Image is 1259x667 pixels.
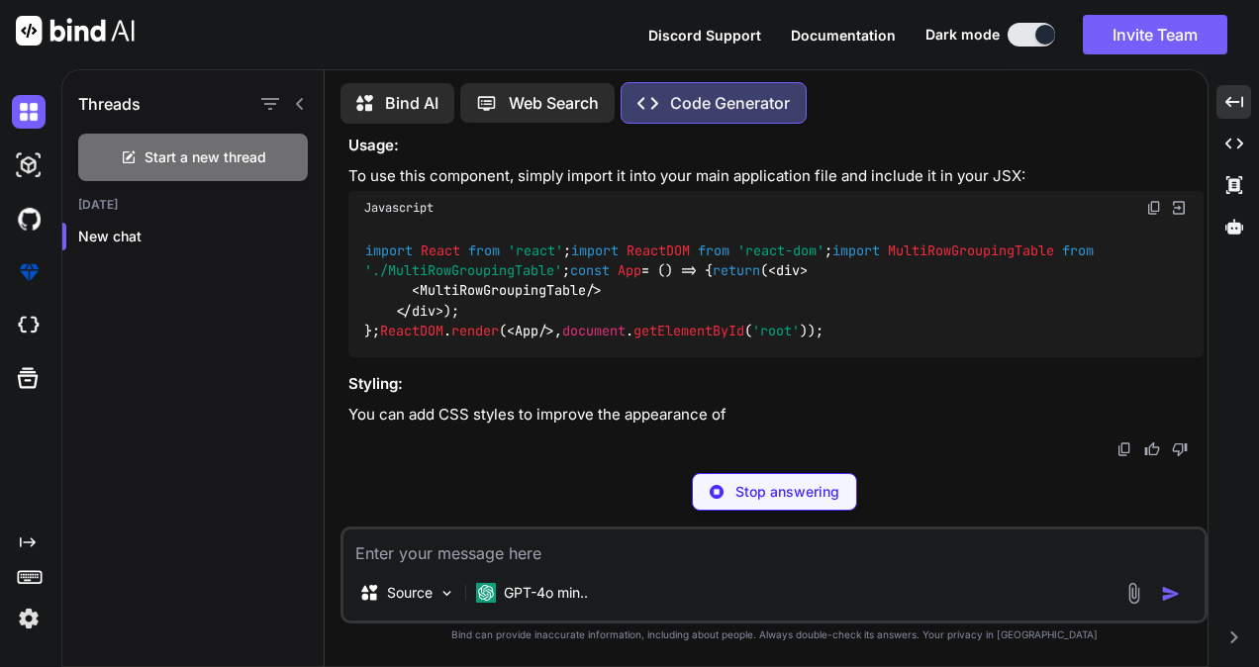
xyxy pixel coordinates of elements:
[509,91,599,115] p: Web Search
[768,261,808,279] span: < >
[78,92,141,116] h1: Threads
[888,241,1054,259] span: MultiRowGroupingTable
[570,261,610,279] span: const
[832,241,880,259] span: import
[364,240,1102,341] code: ; ; ; = ( ) => { ( ); }; . ( , . ( ));
[1172,441,1188,457] img: dislike
[62,197,324,213] h2: [DATE]
[396,302,443,320] span: </ >
[713,261,760,279] span: return
[12,255,46,289] img: premium
[385,91,438,115] p: Bind AI
[1083,15,1227,54] button: Invite Team
[1144,441,1160,457] img: like
[627,241,690,259] span: ReactDOM
[380,323,443,340] span: ReactDOM
[776,261,800,279] span: div
[348,165,1204,188] p: To use this component, simply import it into your main application file and include it in your JSX:
[1116,441,1132,457] img: copy
[364,200,434,216] span: Javascript
[364,261,562,279] span: './MultiRowGroupingTable'
[507,323,554,340] span: < />
[420,282,586,300] span: MultiRowGroupingTable
[12,309,46,342] img: cloudideIcon
[12,148,46,182] img: darkAi-studio
[387,583,433,603] p: Source
[340,627,1208,642] p: Bind can provide inaccurate information, including about people. Always double-check its answers....
[515,323,538,340] span: App
[562,323,626,340] span: document
[1161,584,1181,604] img: icon
[451,323,499,340] span: render
[16,16,135,46] img: Bind AI
[508,241,563,259] span: 'react'
[618,261,641,279] span: App
[791,25,896,46] button: Documentation
[670,91,790,115] p: Code Generator
[12,95,46,129] img: darkChat
[476,583,496,603] img: GPT-4o mini
[1146,200,1162,216] img: copy
[925,25,1000,45] span: Dark mode
[791,27,896,44] span: Documentation
[438,585,455,602] img: Pick Models
[78,227,324,246] p: New chat
[365,241,413,259] span: import
[421,241,460,259] span: React
[1062,241,1094,259] span: from
[648,25,761,46] button: Discord Support
[348,373,1204,396] h3: Styling:
[12,602,46,635] img: settings
[1170,199,1188,217] img: Open in Browser
[737,241,824,259] span: 'react-dom'
[412,302,436,320] span: div
[348,404,1204,427] p: You can add CSS styles to improve the appearance of
[735,482,839,502] p: Stop answering
[504,583,588,603] p: GPT-4o min..
[412,282,602,300] span: < />
[1122,582,1145,605] img: attachment
[348,135,1204,157] h3: Usage:
[752,323,800,340] span: 'root'
[468,241,500,259] span: from
[571,241,619,259] span: import
[648,27,761,44] span: Discord Support
[633,323,744,340] span: getElementById
[145,147,266,167] span: Start a new thread
[698,241,729,259] span: from
[12,202,46,236] img: githubDark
